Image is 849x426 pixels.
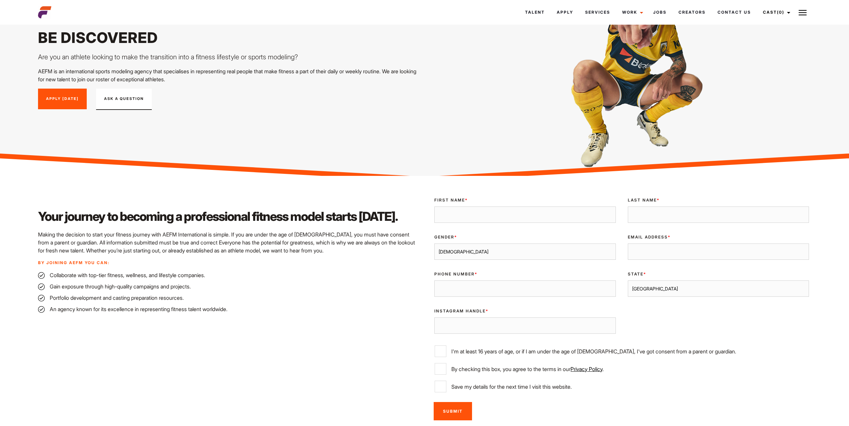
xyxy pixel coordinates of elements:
label: By checking this box, you agree to the terms in our . [435,363,809,375]
a: Work [616,3,647,21]
a: Services [579,3,616,21]
label: State [628,271,809,277]
input: I'm at least 16 years of age, or if I am under the age of [DEMOGRAPHIC_DATA], I've got consent fr... [435,345,446,357]
a: Contact Us [712,3,757,21]
li: Portfolio development and casting preparation resources. [38,294,421,302]
a: Talent [519,3,551,21]
span: (0) [777,10,784,15]
li: Collaborate with top-tier fitness, wellness, and lifestyle companies. [38,271,421,279]
button: Ask A Question [96,89,152,110]
label: Email Address [628,234,809,240]
p: By joining AEFM you can: [38,260,421,266]
a: Apply [551,3,579,21]
label: I'm at least 16 years of age, or if I am under the age of [DEMOGRAPHIC_DATA], I've got consent fr... [435,345,809,357]
label: Gender [434,234,615,240]
label: Instagram Handle [434,308,615,314]
label: Phone Number [434,271,615,277]
img: cropped-aefm-brand-fav-22-square.png [38,6,51,19]
img: Burger icon [799,9,807,17]
input: Submit [434,402,472,420]
a: Jobs [647,3,673,21]
input: By checking this box, you agree to the terms in ourPrivacy Policy. [435,363,446,375]
label: First Name [434,197,615,203]
p: Making the decision to start your fitness journey with AEFM International is simple. If you are u... [38,230,421,254]
h2: Your journey to becoming a professional fitness model starts [DATE]. [38,208,421,225]
label: Last Name [628,197,809,203]
li: Gain exposure through high-quality campaigns and projects. [38,282,421,290]
p: AEFM is an international sports modeling agency that specialises in representing real people that... [38,67,421,83]
p: Are you an athlete looking to make the transition into a fitness lifestyle or sports modeling? [38,52,421,62]
h1: Be Discovered [38,29,421,47]
a: Privacy Policy [570,366,602,372]
li: An agency known for its excellence in representing fitness talent worldwide. [38,305,421,313]
a: Cast(0) [757,3,794,21]
input: Save my details for the next time I visit this website. [435,381,446,392]
label: Save my details for the next time I visit this website. [435,381,809,392]
a: Creators [673,3,712,21]
a: Apply [DATE] [38,89,87,109]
